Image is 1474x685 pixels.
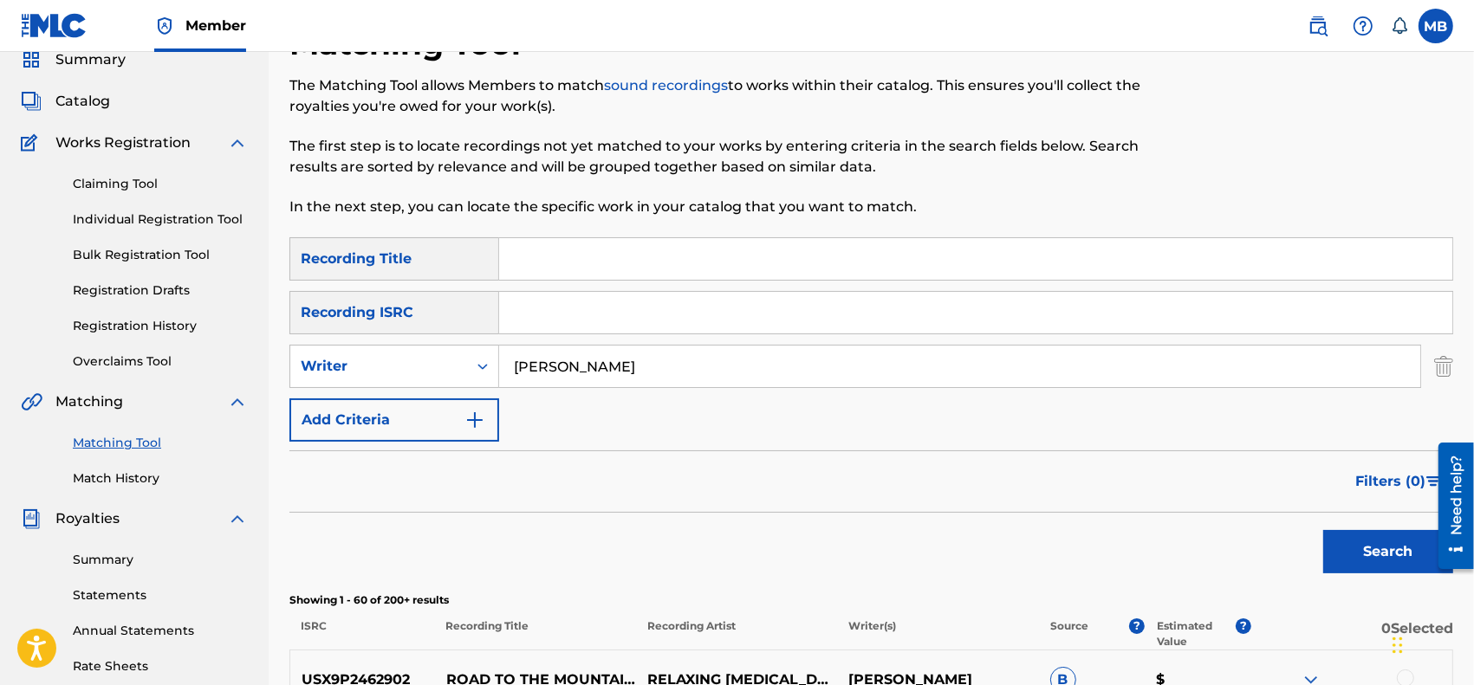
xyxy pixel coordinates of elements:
[604,77,728,94] a: sound recordings
[1353,16,1373,36] img: help
[21,508,42,529] img: Royalties
[73,551,248,569] a: Summary
[73,210,248,229] a: Individual Registration Tool
[21,13,88,38] img: MLC Logo
[1323,530,1453,573] button: Search
[1355,471,1425,492] span: Filters ( 0 )
[73,352,248,371] a: Overclaims Tool
[289,592,1453,608] p: Showing 1 - 60 of 200+ results
[289,398,499,442] button: Add Criteria
[227,391,248,412] img: expand
[73,434,248,452] a: Matching Tool
[289,75,1185,117] p: The Matching Tool allows Members to match to works within their catalog. This ensures you'll coll...
[1434,345,1453,388] img: Delete Criterion
[55,132,191,153] span: Works Registration
[21,132,43,153] img: Works Registration
[21,49,126,70] a: SummarySummary
[1251,618,1453,649] p: 0 Selected
[73,657,248,675] a: Rate Sheets
[289,237,1453,582] form: Search Form
[1391,17,1408,35] div: Notifications
[73,622,248,640] a: Annual Statements
[1157,618,1237,649] p: Estimated Value
[227,132,248,153] img: expand
[289,618,434,649] p: ISRC
[21,49,42,70] img: Summary
[1387,602,1474,685] div: Widżet czatu
[1393,619,1403,671] div: Przeciągnij
[73,246,248,264] a: Bulk Registration Tool
[73,175,248,193] a: Claiming Tool
[55,391,123,412] span: Matching
[1050,618,1088,649] p: Source
[21,391,42,412] img: Matching
[21,91,110,112] a: CatalogCatalog
[1345,460,1453,503] button: Filters (0)
[434,618,636,649] p: Recording Title
[227,508,248,529] img: expand
[289,197,1185,217] p: In the next step, you can locate the specific work in your catalog that you want to match.
[1425,436,1474,575] iframe: Resource Center
[21,91,42,112] img: Catalog
[73,317,248,335] a: Registration History
[1419,9,1453,43] div: User Menu
[185,16,246,36] span: Member
[55,91,110,112] span: Catalog
[301,356,457,377] div: Writer
[1308,16,1328,36] img: search
[55,49,126,70] span: Summary
[1346,9,1380,43] div: Help
[1236,618,1251,634] span: ?
[1129,618,1145,634] span: ?
[837,618,1039,649] p: Writer(s)
[289,136,1185,178] p: The first step is to locate recordings not yet matched to your works by entering criteria in the ...
[1387,602,1474,685] iframe: Chat Widget
[635,618,837,649] p: Recording Artist
[1301,9,1335,43] a: Public Search
[73,469,248,488] a: Match History
[73,586,248,604] a: Statements
[154,16,175,36] img: Top Rightsholder
[464,410,485,430] img: 9d2ae6d4665cec9f34b9.svg
[55,508,120,529] span: Royalties
[73,281,248,300] a: Registration Drafts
